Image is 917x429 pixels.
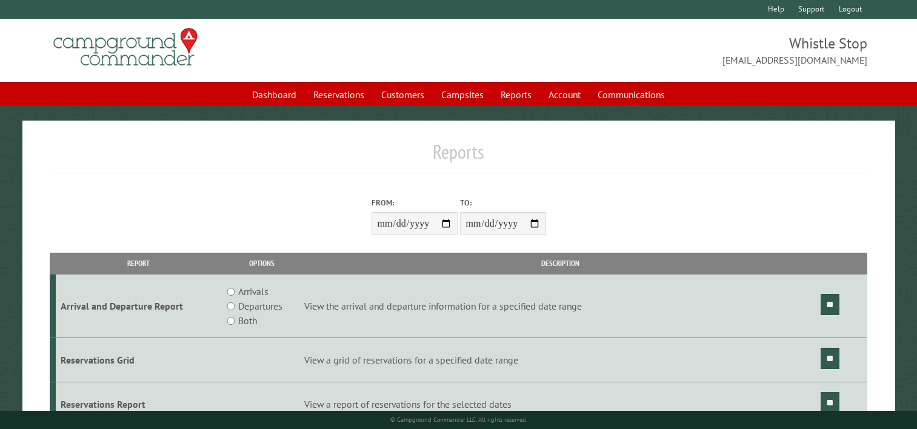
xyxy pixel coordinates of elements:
[302,338,819,382] td: View a grid of reservations for a specified date range
[590,83,672,106] a: Communications
[460,197,546,208] label: To:
[390,416,527,424] small: © Campground Commander LLC. All rights reserved.
[302,253,819,274] th: Description
[238,284,268,299] label: Arrivals
[541,83,588,106] a: Account
[372,197,458,208] label: From:
[222,253,302,274] th: Options
[493,83,539,106] a: Reports
[56,382,222,426] td: Reservations Report
[56,338,222,382] td: Reservations Grid
[238,299,282,313] label: Departures
[238,313,257,328] label: Both
[434,83,491,106] a: Campsites
[302,274,819,338] td: View the arrival and departure information for a specified date range
[56,274,222,338] td: Arrival and Departure Report
[374,83,432,106] a: Customers
[56,253,222,274] th: Report
[459,33,868,67] span: Whistle Stop [EMAIL_ADDRESS][DOMAIN_NAME]
[245,83,304,106] a: Dashboard
[302,382,819,426] td: View a report of reservations for the selected dates
[50,140,867,173] h1: Reports
[306,83,372,106] a: Reservations
[50,24,201,71] img: Campground Commander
